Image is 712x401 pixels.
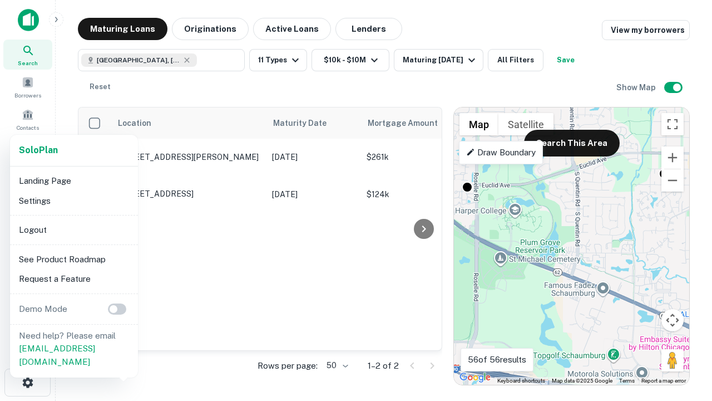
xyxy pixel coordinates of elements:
[14,269,133,289] li: Request a Feature
[14,171,133,191] li: Landing Page
[14,302,72,316] p: Demo Mode
[19,144,58,157] a: SoloPlan
[14,191,133,211] li: Settings
[14,220,133,240] li: Logout
[19,145,58,155] strong: Solo Plan
[14,250,133,270] li: See Product Roadmap
[656,276,712,330] iframe: Chat Widget
[19,329,129,369] p: Need help? Please email
[19,344,95,366] a: [EMAIL_ADDRESS][DOMAIN_NAME]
